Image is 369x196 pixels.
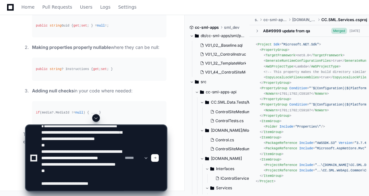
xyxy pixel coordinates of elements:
span: Pull Requests [42,5,72,9]
span: string [50,67,61,71]
button: cc-sml-apps-api [195,87,250,97]
span: Home [21,5,35,9]
svg: Directory [195,32,199,40]
p: where they can be null: [32,44,166,51]
span: V01_44__ControlSiteMediaMediaIdNullable.sql [205,70,288,75]
span: get [73,24,79,27]
span: < = > [256,43,321,46]
button: V01_44__ControlSiteMediaMediaIdNullable.sql [197,68,246,77]
span: AWSProjectType [266,65,293,68]
span: V01_02__Baseline.sql [205,43,243,48]
button: src [190,77,245,87]
span: cc-sml-apps-api [206,90,237,95]
span: public [36,24,48,27]
div: ? Instructions { ; ; } [36,67,163,72]
svg: Directory [200,88,204,96]
span: Users [80,5,92,9]
span: null [97,24,105,27]
span: < > [264,108,279,112]
span: null [75,111,83,114]
button: V01_32__TemplateWorkCategoryGuidAdd.sql [197,59,246,68]
button: CC.SML.Data.Tests/Models [200,97,255,107]
span: Settings [118,5,136,9]
span: </ > [309,54,345,58]
span: PropertyGroup [262,48,287,52]
span: Project [258,43,272,46]
span: V01_32__TemplateWorkCategoryGuidAdd.sql [205,61,285,66]
svg: Directory [205,98,209,106]
span: Merged [331,28,347,34]
span: PropertyGroup [262,86,287,90]
span: NoWarn [266,92,277,96]
span: CopyLocalLockFileAssemblies [266,75,319,79]
span: Logs [100,5,110,9]
span: V01_12__ControlInstruction.sql [205,52,259,57]
span: string [50,24,61,27]
div: net8.0 true Lambda true 1701;1702;CS9107 1701;1702;CS9107 [256,42,363,184]
span: </ > [311,92,329,96]
span: NoWarn [315,108,327,112]
span: < > [264,65,295,68]
button: ControlSiteMediumTests.cs [208,107,256,116]
div: AB#9999 update from qa [263,28,310,34]
span: < > [264,54,297,58]
span: </ > [260,98,292,101]
span: PropertyGroup [264,98,289,101]
span: NoWarn [266,108,277,112]
span: TargetFramework [313,54,342,58]
span: set [101,67,107,71]
div: (media?.MediaId != ) { ... } [36,110,163,115]
span: CC.SML.Services.csproj [321,17,367,22]
span: "Microsoft.NET.Sdk" [281,43,319,46]
div: Guid { ; ; } = !; [36,23,163,28]
span: sml_dev [224,25,239,30]
span: db/cc-sml-apps/sml/public-all [201,33,245,38]
span: TargetFramework [266,54,295,58]
span: [DOMAIN_NAME] [292,17,316,22]
span: </ > [311,108,329,112]
span: cc-sml-apps-api [263,17,287,22]
span: get [93,67,99,71]
span: Sdk [274,43,279,46]
span: PropertyGroup [264,114,289,118]
span: if [36,111,40,114]
span: Condition [289,103,307,107]
button: db/cc-sml-apps/sml/public-all [190,31,245,41]
span: < > [260,48,289,52]
span: public [36,67,48,71]
span: </ > [260,114,292,118]
strong: Adding null checks [32,88,74,93]
span: AWSProjectType [311,65,339,68]
span: Condition [289,86,307,90]
span: < > [264,59,333,63]
span: CC.SML.Data.Tests/Models [211,100,255,105]
button: V01_02__Baseline.sql [197,41,246,50]
span: </ > [260,81,292,85]
svg: Directory [195,78,199,86]
span: < > [264,92,279,96]
span: src [201,79,206,84]
span: GenerateRuntimeConfigurationFiles [266,59,331,63]
strong: Making properties properly nullable [32,44,111,50]
button: V01_12__ControlInstruction.sql [197,50,246,59]
span: </ > [307,65,341,68]
span: PropertyGroup [264,81,289,85]
span: set [81,24,87,27]
p: in your code where needed: [32,87,166,95]
span: cc-sml-apps [195,25,219,30]
span: src [254,17,258,22]
div: [DATE] [349,28,360,33]
span: PropertyGroup [262,103,287,107]
span: NoWarn [315,92,327,96]
span: < > [264,75,321,79]
span: ControlSiteMediumTests.cs [215,109,265,114]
